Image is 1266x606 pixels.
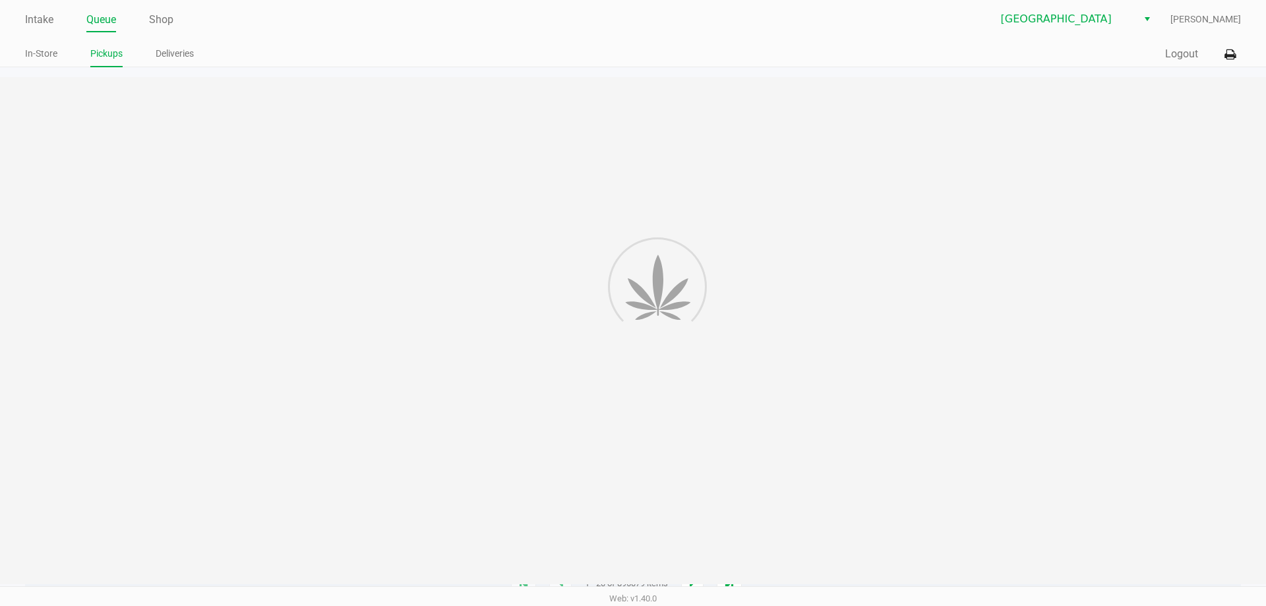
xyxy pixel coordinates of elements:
a: Pickups [90,45,123,62]
button: Select [1137,7,1157,31]
span: [PERSON_NAME] [1170,13,1241,26]
a: In-Store [25,45,57,62]
span: Web: v1.40.0 [609,593,657,603]
a: Intake [25,11,53,29]
button: Logout [1165,46,1198,62]
a: Deliveries [156,45,194,62]
a: Queue [86,11,116,29]
a: Shop [149,11,173,29]
span: [GEOGRAPHIC_DATA] [1001,11,1130,27]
